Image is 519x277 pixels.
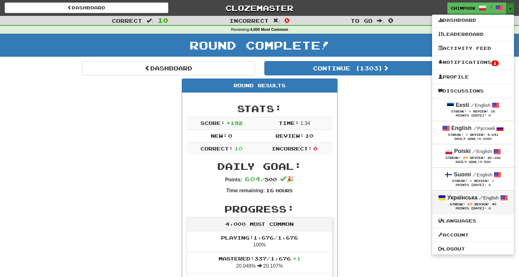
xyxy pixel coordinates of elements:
[456,102,469,108] strong: Eesti
[447,194,478,201] strong: Українська
[226,188,265,193] strong: Time remaining:
[279,120,299,126] span: Time:
[491,110,495,113] span: 18
[351,17,372,24] span: To go
[432,144,514,167] a: Polski /English Streak: 29 Review: 20,166 Daily Goal:0/500
[452,179,467,183] span: Streak:
[211,133,227,139] span: New:
[432,44,514,52] a: Activity Feed
[313,146,317,151] span: 0
[182,79,337,93] div: Round Results
[451,110,466,113] span: Streak:
[432,191,514,213] a: Українська /English Streak: 29 Review: 40 Points [DATE]: 0
[266,187,274,193] span: 16
[187,217,332,231] div: 4,000 Most Common
[432,245,514,253] a: Logout
[377,18,384,23] span: :
[272,146,312,151] span: Incorrect:
[479,195,499,200] small: English
[226,120,243,126] span: + 192
[447,2,507,14] a: chimpook /
[454,171,471,178] strong: Suomi
[388,17,393,24] span: 0
[187,231,332,252] li: 100%
[250,27,288,32] strong: 4,000 Most Common
[432,231,514,239] a: Account
[187,161,333,171] h2: Daily Goal:
[178,2,341,13] a: Clozemaster
[147,18,153,23] span: :
[474,179,489,183] span: Review:
[432,168,514,190] a: Suomi /English Streak: 0 Review: 0 Points [DATE]: 0
[187,204,333,214] h2: Progress:
[492,203,496,206] span: 40
[280,176,294,183] span: 🎉
[221,235,298,241] span: Playing: 1,676 / 1,676
[454,148,471,154] strong: Polski
[469,179,472,183] span: 0
[187,252,332,273] li: 20.048% 20.107%
[478,137,481,141] span: 0
[472,148,476,154] span: /
[438,183,508,187] div: Points [DATE]: 0
[488,133,498,136] span: 8,641
[438,114,508,118] div: Points [DATE]: 0
[112,17,142,24] span: Correct
[492,179,494,183] span: 0
[473,172,477,177] span: /
[491,60,499,66] span: 1
[245,176,277,182] span: / 500
[448,133,463,136] span: Streak:
[465,133,468,136] span: 0
[273,18,280,23] span: :
[480,160,482,164] span: 0
[470,156,485,160] span: Review:
[276,133,304,139] span: Review:
[467,202,472,206] span: 29
[284,17,290,24] span: 0
[489,5,493,9] span: /
[438,207,508,211] div: Points [DATE]: 0
[305,133,313,139] span: 10
[451,5,476,11] span: chimpook
[229,17,269,24] span: Incorrect
[471,102,475,108] span: /
[432,98,514,121] a: Eesti /English Streak: 0 Review: 18 Points [DATE]: 0
[276,188,293,193] small: Hours
[264,61,437,75] button: Continue (1303)
[472,149,492,154] small: English
[200,146,233,151] span: Correct:
[473,125,477,131] span: /
[438,160,508,164] div: Daily Goal: /500
[463,156,468,160] span: 29
[469,109,471,113] span: 0
[451,125,472,131] strong: English
[432,121,514,144] a: English /Русский Streak: 0 Review: 8,641 Daily Goal:0/1000
[82,61,255,75] a: Dashboard
[471,103,490,108] small: English
[474,203,490,206] span: Review:
[432,16,514,24] a: Dashboard
[245,175,261,183] span: 604
[234,146,243,151] span: 10
[5,2,168,13] a: Dashboard
[432,58,514,67] a: Notifications1
[438,137,508,141] div: Daily Goal: /1000
[432,87,514,95] a: Discussions
[432,73,514,81] a: Profile
[300,121,310,126] span: 1 : 34
[445,156,461,160] span: Streak:
[219,256,301,261] span: Mastered: 337 / 1,676
[473,126,495,131] small: Русский
[200,120,225,126] span: Score:
[2,39,517,51] h1: Round Complete!
[293,256,301,261] span: + 1
[187,103,333,114] h2: Stats:
[470,133,485,136] span: Review:
[488,156,501,160] span: 20,166
[158,17,168,24] span: 10
[228,133,232,139] span: 0
[450,203,465,206] span: Streak:
[432,30,514,38] a: Leaderboard
[473,172,492,177] small: English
